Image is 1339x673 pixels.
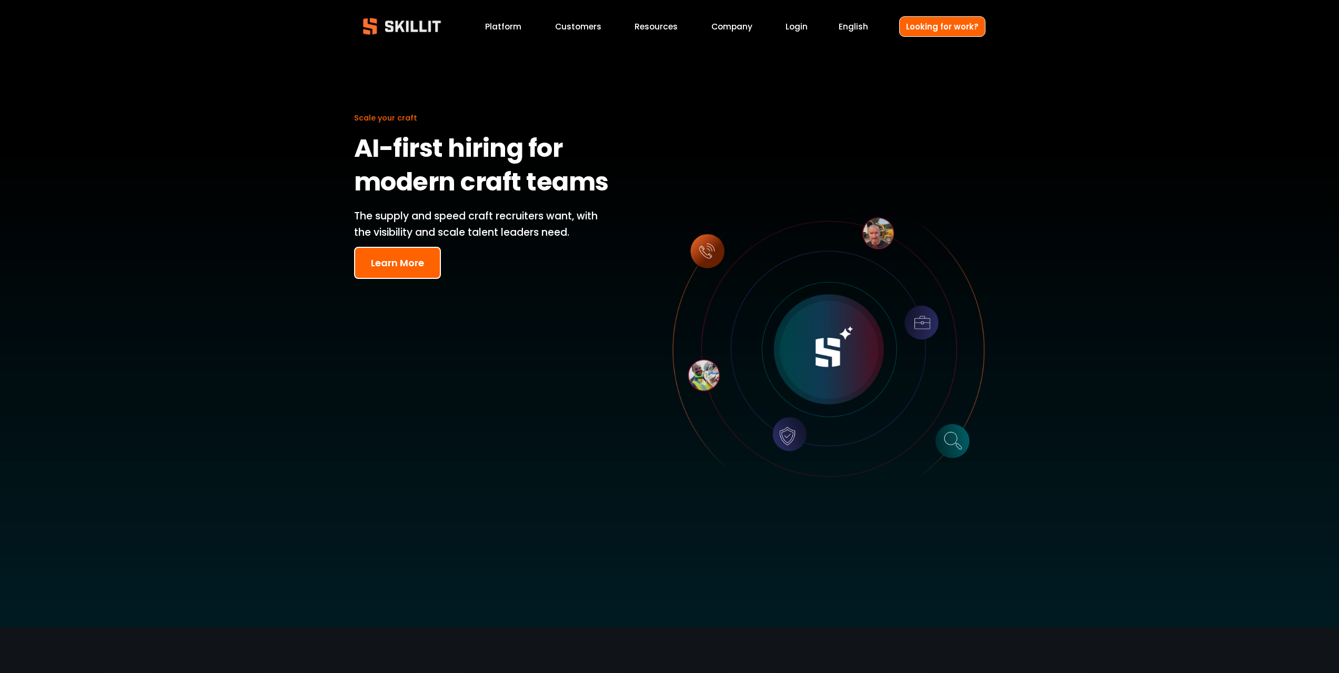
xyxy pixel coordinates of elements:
img: Skillit [354,11,450,42]
a: folder dropdown [635,19,678,34]
a: Company [711,19,752,34]
span: Scale your craft [354,113,417,123]
a: Customers [555,19,601,34]
span: Resources [635,21,678,33]
strong: AI-first hiring for modern craft teams [354,129,609,206]
a: Platform [485,19,521,34]
button: Learn More [354,247,441,279]
a: Looking for work? [899,16,985,37]
span: English [839,21,868,33]
a: Login [786,19,808,34]
p: The supply and speed craft recruiters want, with the visibility and scale talent leaders need. [354,208,614,240]
div: language picker [839,19,868,34]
